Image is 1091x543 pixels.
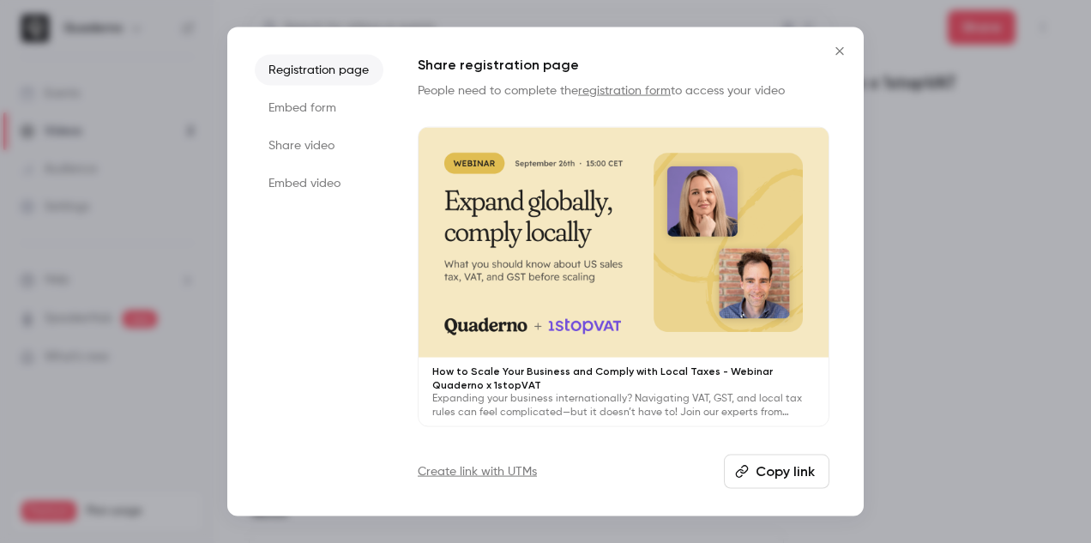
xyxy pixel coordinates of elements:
[255,130,383,160] li: Share video
[724,455,829,489] button: Copy link
[418,126,829,427] a: How to Scale Your Business and Comply with Local Taxes - Webinar Quaderno x 1stopVATExpanding you...
[255,167,383,198] li: Embed video
[255,92,383,123] li: Embed form
[432,392,815,419] p: Expanding your business internationally? Navigating VAT, GST, and local tax rules can feel compli...
[823,33,857,68] button: Close
[578,84,671,96] a: registration form
[418,54,829,75] h1: Share registration page
[418,463,537,480] a: Create link with UTMs
[418,81,829,99] p: People need to complete the to access your video
[255,54,383,85] li: Registration page
[432,365,815,392] p: How to Scale Your Business and Comply with Local Taxes - Webinar Quaderno x 1stopVAT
